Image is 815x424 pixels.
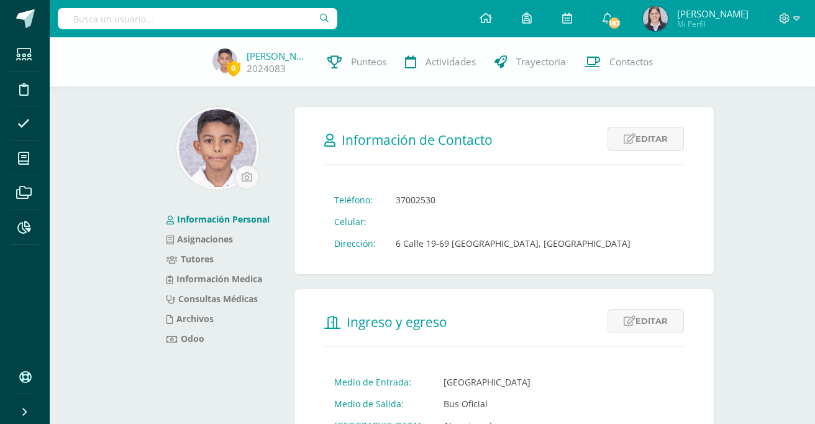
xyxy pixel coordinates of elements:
[324,371,434,393] td: Medio de Entrada:
[342,131,493,149] span: Información de Contacto
[677,7,749,20] span: [PERSON_NAME]
[351,55,386,68] span: Punteos
[166,313,214,325] a: Archivos
[166,293,258,305] a: Consultas Médicas
[58,8,337,29] input: Busca un usuario...
[166,233,233,245] a: Asignaciones
[434,371,540,393] td: [GEOGRAPHIC_DATA]
[386,189,640,211] td: 37002530
[347,313,447,331] span: Ingreso y egreso
[608,309,684,333] a: Editar
[212,48,237,73] img: 74d458cc66ed5229b770b31d958b5f4e.png
[575,37,662,87] a: Contactos
[677,19,749,29] span: Mi Perfil
[643,6,668,31] img: 59a2e47154a9b057ea0f02af7b8babcf.png
[166,213,270,225] a: Información Personal
[324,189,386,211] td: Teléfono:
[166,253,214,265] a: Tutores
[386,233,640,254] td: 6 Calle 19-69 [GEOGRAPHIC_DATA], [GEOGRAPHIC_DATA]
[227,60,240,76] span: 0
[609,55,653,68] span: Contactos
[324,211,386,233] td: Celular:
[324,393,434,415] td: Medio de Salida:
[247,50,309,62] a: [PERSON_NAME]
[179,109,257,187] img: 02bc8ffe97f32bcadfc1c29f3af8da9c.png
[485,37,575,87] a: Trayectoria
[426,55,476,68] span: Actividades
[318,37,396,87] a: Punteos
[324,233,386,254] td: Dirección:
[247,62,286,75] a: 2024083
[608,16,621,30] span: 183
[396,37,485,87] a: Actividades
[608,127,684,151] a: Editar
[434,393,540,415] td: Bus Oficial
[166,273,262,285] a: Información Medica
[516,55,566,68] span: Trayectoria
[166,333,204,344] a: Odoo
